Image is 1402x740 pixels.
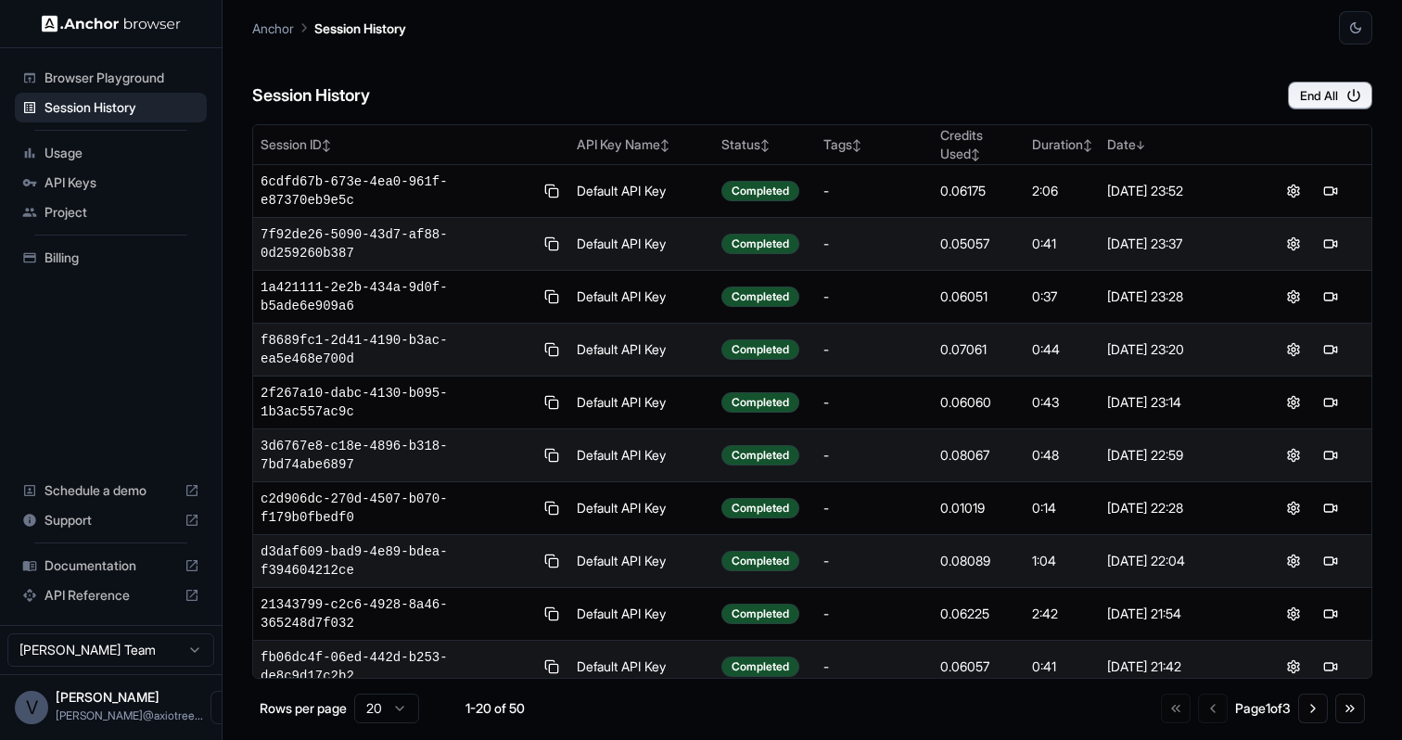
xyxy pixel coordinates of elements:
div: Completed [721,604,799,624]
div: - [823,446,926,465]
div: Session History [15,93,207,122]
span: ↕ [1083,138,1092,152]
div: Usage [15,138,207,168]
div: [DATE] 23:52 [1107,182,1245,200]
td: Default API Key [569,376,714,429]
div: 0.06225 [940,605,1017,623]
span: f8689fc1-2d41-4190-b3ac-ea5e468e700d [261,331,533,368]
p: Anchor [252,19,294,38]
span: 2f267a10-dabc-4130-b095-1b3ac557ac9c [261,384,533,421]
span: Project [45,203,199,222]
div: [DATE] 23:20 [1107,340,1245,359]
button: Open menu [210,691,244,724]
span: 7f92de26-5090-43d7-af88-0d259260b387 [261,225,533,262]
div: Billing [15,243,207,273]
div: - [823,657,926,676]
div: API Keys [15,168,207,198]
div: [DATE] 22:04 [1107,552,1245,570]
p: Rows per page [260,699,347,718]
div: [DATE] 22:59 [1107,446,1245,465]
div: 0.08089 [940,552,1017,570]
span: Documentation [45,556,177,575]
div: Browser Playground [15,63,207,93]
span: ↓ [1136,138,1145,152]
div: Status [721,135,809,154]
span: Usage [45,144,199,162]
div: [DATE] 21:54 [1107,605,1245,623]
div: - [823,182,926,200]
td: Default API Key [569,588,714,641]
div: Page 1 of 3 [1235,699,1291,718]
h6: Session History [252,83,370,109]
div: Completed [721,234,799,254]
span: fb06dc4f-06ed-442d-b253-de8c9d17c2b2 [261,648,533,685]
div: Completed [721,287,799,307]
nav: breadcrumb [252,18,406,38]
div: Completed [721,657,799,677]
span: ↕ [971,147,980,161]
div: 1:04 [1032,552,1092,570]
div: 0:41 [1032,235,1092,253]
span: 6cdfd67b-673e-4ea0-961f-e87370eb9e5c [261,172,533,210]
div: 1-20 of 50 [449,699,542,718]
div: Schedule a demo [15,476,207,505]
div: - [823,393,926,412]
span: ↕ [760,138,770,152]
span: API Reference [45,586,177,605]
div: 0:37 [1032,287,1092,306]
td: Default API Key [569,271,714,324]
div: 0.06057 [940,657,1017,676]
img: Anchor Logo [42,15,181,32]
div: 0.06051 [940,287,1017,306]
div: Documentation [15,551,207,581]
span: 21343799-c2c6-4928-8a46-365248d7f032 [261,595,533,632]
div: [DATE] 22:28 [1107,499,1245,517]
div: [DATE] 23:14 [1107,393,1245,412]
div: 0:48 [1032,446,1092,465]
div: 0.06060 [940,393,1017,412]
div: - [823,552,926,570]
span: Vipin Tanna [56,689,159,705]
div: - [823,499,926,517]
div: Completed [721,445,799,466]
div: 0.01019 [940,499,1017,517]
div: Session ID [261,135,562,154]
span: ↕ [322,138,331,152]
span: Session History [45,98,199,117]
span: vipin@axiotree.com [56,708,203,722]
div: Completed [721,392,799,413]
div: 0:43 [1032,393,1092,412]
span: 3d6767e8-c18e-4896-b318-7bd74abe6897 [261,437,533,474]
span: ↕ [660,138,669,152]
div: [DATE] 23:37 [1107,235,1245,253]
div: - [823,287,926,306]
span: 1a421111-2e2b-434a-9d0f-b5ade6e909a6 [261,278,533,315]
div: Completed [721,551,799,571]
div: Completed [721,498,799,518]
div: Credits Used [940,126,1017,163]
td: Default API Key [569,218,714,271]
div: 2:06 [1032,182,1092,200]
div: Completed [721,181,799,201]
div: Tags [823,135,926,154]
div: - [823,340,926,359]
div: 0:44 [1032,340,1092,359]
div: [DATE] 23:28 [1107,287,1245,306]
div: 0.05057 [940,235,1017,253]
span: d3daf609-bad9-4e89-bdea-f394604212ce [261,542,533,580]
div: Duration [1032,135,1092,154]
td: Default API Key [569,535,714,588]
span: API Keys [45,173,199,192]
td: Default API Key [569,165,714,218]
div: API Reference [15,581,207,610]
span: Schedule a demo [45,481,177,500]
td: Default API Key [569,429,714,482]
div: - [823,235,926,253]
div: V [15,691,48,724]
div: 0.06175 [940,182,1017,200]
span: Browser Playground [45,69,199,87]
div: Completed [721,339,799,360]
td: Default API Key [569,641,714,694]
div: Date [1107,135,1245,154]
div: [DATE] 21:42 [1107,657,1245,676]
